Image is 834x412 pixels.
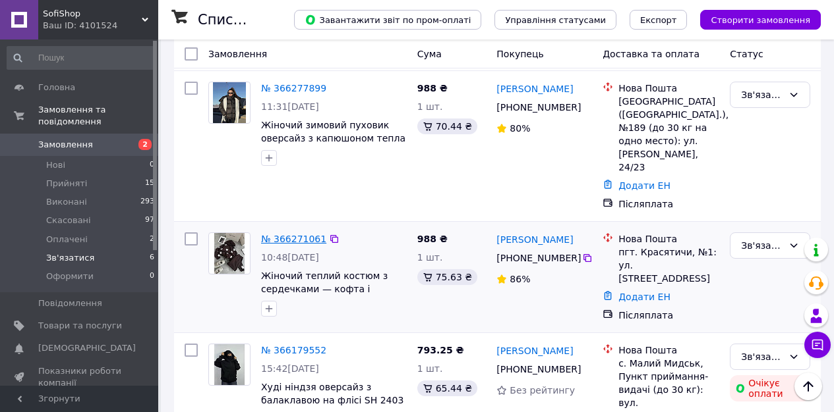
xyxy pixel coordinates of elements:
[687,14,821,24] a: Створити замовлення
[510,385,575,396] span: Без рейтингу
[510,123,530,134] span: 80%
[417,101,443,112] span: 1 шт.
[138,139,152,150] span: 2
[261,345,326,355] a: № 366179552
[150,252,154,264] span: 6
[496,344,573,357] a: [PERSON_NAME]
[261,83,326,93] a: № 366277899
[494,249,581,267] div: [PHONE_NUMBER]
[145,178,154,190] span: 15
[38,104,158,128] span: Замовлення та повідомлення
[505,15,606,25] span: Управління статусами
[46,215,91,226] span: Скасовані
[741,238,783,253] div: Зв'язатися
[741,88,783,102] div: Зв'язатися
[618,82,719,95] div: Нова Пошта
[494,360,581,378] div: [PHONE_NUMBER]
[741,349,783,364] div: Зв'язатися
[417,49,442,59] span: Cума
[213,82,246,123] img: Фото товару
[618,197,719,211] div: Післяплата
[38,342,136,354] span: [DEMOGRAPHIC_DATA]
[417,234,448,244] span: 988 ₴
[794,373,822,400] button: Наверх
[7,46,156,70] input: Пошук
[150,270,154,282] span: 0
[261,234,326,244] a: № 366271061
[150,159,154,171] span: 0
[417,269,477,285] div: 75.63 ₴
[510,274,530,284] span: 86%
[261,363,319,374] span: 15:42[DATE]
[208,82,251,124] a: Фото товару
[261,270,390,321] a: Жіночий теплий костюм з сердечками — кофта і джогери на флісі, зима SH 2403 42/46, Шоколад
[618,180,670,191] a: Додати ЕН
[494,10,616,30] button: Управління статусами
[618,95,719,174] div: [GEOGRAPHIC_DATA] ([GEOGRAPHIC_DATA].), №189 (до 30 кг на одно место): ул. [PERSON_NAME], 24/23
[198,12,332,28] h1: Список замовлень
[417,345,464,355] span: 793.25 ₴
[261,101,319,112] span: 11:31[DATE]
[145,215,154,226] span: 97
[261,120,405,157] a: Жіночий зимовий пуховик оверсайз з капюшоном тепла куртка SH 2403
[38,82,75,93] span: Головна
[38,365,122,389] span: Показники роботи компанії
[208,232,251,274] a: Фото товару
[603,49,700,59] span: Доставка та оплата
[38,139,93,151] span: Замовлення
[618,232,719,245] div: Нова Пошта
[140,196,154,208] span: 293
[261,252,319,263] span: 10:48[DATE]
[46,159,65,171] span: Нові
[496,49,543,59] span: Покупець
[150,234,154,245] span: 2
[618,309,719,322] div: Післяплата
[496,233,573,246] a: [PERSON_NAME]
[214,233,245,274] img: Фото товару
[730,375,810,401] div: Очікує оплати
[46,196,87,208] span: Виконані
[46,270,94,282] span: Оформити
[700,10,821,30] button: Створити замовлення
[261,382,403,405] a: Худі ніндзя оверсайз з балаклавою на флісі SH 2403
[43,20,158,32] div: Ваш ID: 4101524
[804,332,831,358] button: Чат з покупцем
[417,363,443,374] span: 1 шт.
[417,118,477,134] div: 70.44 ₴
[630,10,688,30] button: Експорт
[214,344,245,385] img: Фото товару
[618,245,719,285] div: пгт. Красятичи, №1: ул. [STREET_ADDRESS]
[46,252,94,264] span: Зв'язатися
[711,15,810,25] span: Створити замовлення
[43,8,142,20] span: SofiShop
[294,10,481,30] button: Завантажити звіт по пром-оплаті
[38,320,122,332] span: Товари та послуги
[305,14,471,26] span: Завантажити звіт по пром-оплаті
[417,83,448,93] span: 988 ₴
[208,344,251,386] a: Фото товару
[46,178,87,190] span: Прийняті
[494,98,581,116] div: [PHONE_NUMBER]
[618,344,719,357] div: Нова Пошта
[496,82,573,95] a: [PERSON_NAME]
[38,297,102,309] span: Повідомлення
[640,15,677,25] span: Експорт
[730,49,763,59] span: Статус
[208,49,267,59] span: Замовлення
[46,234,88,245] span: Оплачені
[417,380,477,396] div: 65.44 ₴
[417,252,443,263] span: 1 шт.
[618,292,670,302] a: Додати ЕН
